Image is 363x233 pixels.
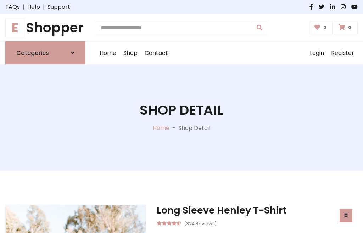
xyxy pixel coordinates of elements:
[306,42,328,64] a: Login
[157,205,358,216] h3: Long Sleeve Henley T-Shirt
[140,102,223,118] h1: Shop Detail
[178,124,210,132] p: Shop Detail
[5,20,85,36] a: EShopper
[20,3,27,11] span: |
[16,50,49,56] h6: Categories
[5,41,85,64] a: Categories
[120,42,141,64] a: Shop
[346,24,353,31] span: 0
[184,219,217,227] small: (324 Reviews)
[40,3,48,11] span: |
[5,3,20,11] a: FAQs
[5,18,24,37] span: E
[310,21,333,34] a: 0
[96,42,120,64] a: Home
[322,24,328,31] span: 0
[141,42,172,64] a: Contact
[48,3,70,11] a: Support
[27,3,40,11] a: Help
[5,20,85,36] h1: Shopper
[153,124,169,132] a: Home
[328,42,358,64] a: Register
[334,21,358,34] a: 0
[169,124,178,132] p: -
